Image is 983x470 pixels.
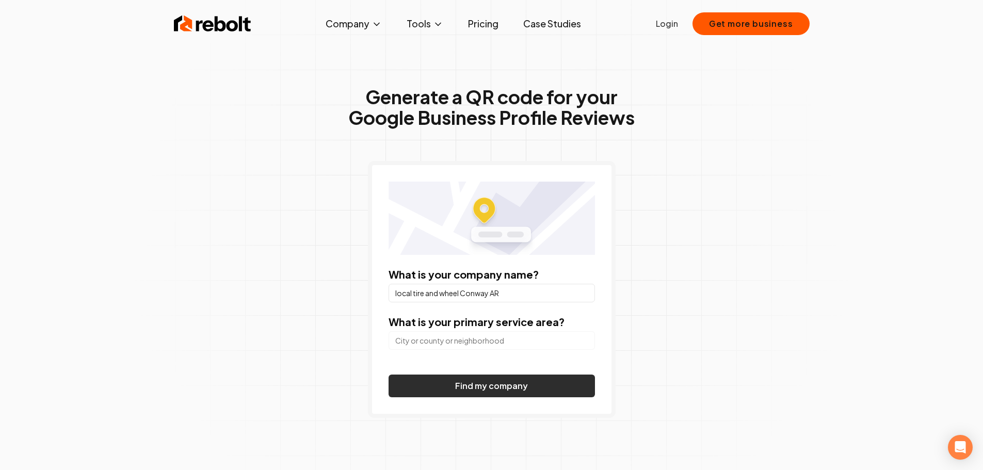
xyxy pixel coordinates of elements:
[389,375,595,397] button: Find my company
[389,331,595,350] input: City or county or neighborhood
[389,182,595,255] img: Location map
[948,435,973,460] div: Open Intercom Messenger
[515,13,589,34] a: Case Studies
[389,315,565,328] label: What is your primary service area?
[348,87,635,128] h1: Generate a QR code for your Google Business Profile Reviews
[692,12,810,35] button: Get more business
[174,13,251,34] img: Rebolt Logo
[317,13,390,34] button: Company
[398,13,452,34] button: Tools
[460,13,507,34] a: Pricing
[389,268,539,281] label: What is your company name?
[389,284,595,302] input: Company Name
[656,18,678,30] a: Login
